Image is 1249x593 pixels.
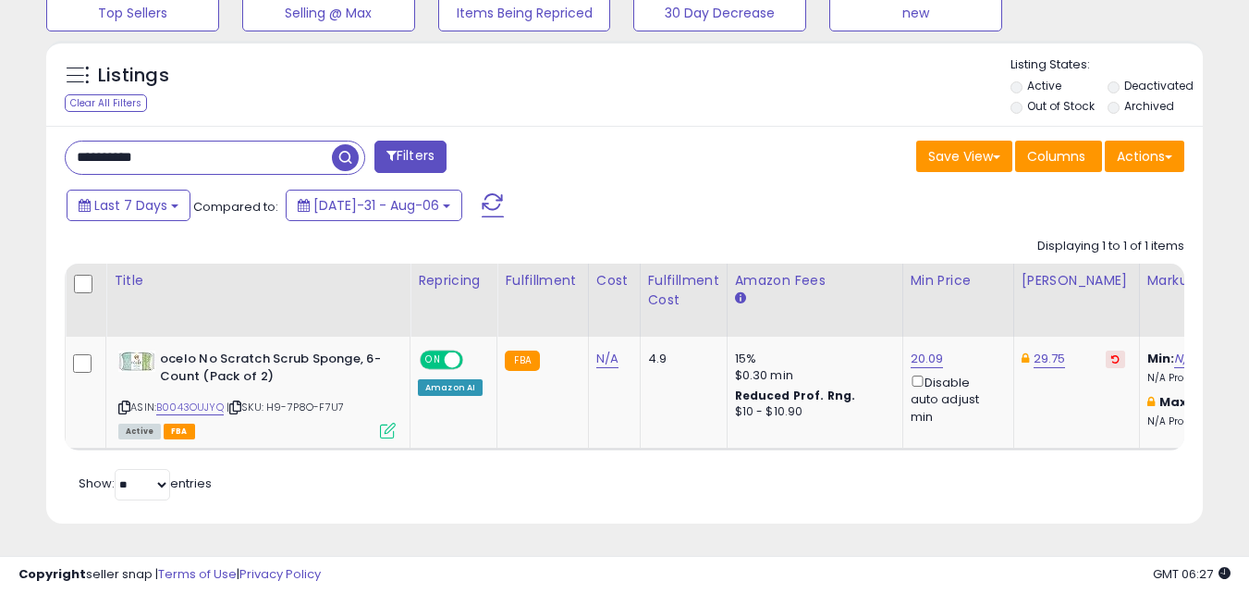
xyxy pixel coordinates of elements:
div: $0.30 min [735,367,888,384]
div: [PERSON_NAME] [1022,271,1132,290]
strong: Copyright [18,565,86,583]
span: ON [422,352,445,368]
button: Actions [1105,141,1184,172]
div: Clear All Filters [65,94,147,112]
div: Repricing [418,271,489,290]
a: N/A [1174,350,1196,368]
label: Active [1027,78,1061,93]
button: [DATE]-31 - Aug-06 [286,190,462,221]
a: Terms of Use [158,565,237,583]
span: | SKU: H9-7P8O-F7U7 [227,400,344,414]
div: Title [114,271,402,290]
div: $10 - $10.90 [735,404,888,420]
div: Amazon Fees [735,271,895,290]
span: Last 7 Days [94,196,167,215]
div: Fulfillment Cost [648,271,719,310]
small: Amazon Fees. [735,290,746,307]
div: Disable auto adjust min [911,372,999,426]
img: 41JvBwK1skL._SL40_.jpg [118,351,155,372]
div: ASIN: [118,351,396,437]
div: Min Price [911,271,1006,290]
button: Columns [1015,141,1102,172]
div: 4.9 [648,351,713,367]
div: Cost [596,271,632,290]
span: OFF [460,352,490,368]
label: Deactivated [1124,78,1194,93]
label: Out of Stock [1027,98,1095,114]
a: Privacy Policy [239,565,321,583]
span: FBA [164,424,195,439]
p: Listing States: [1010,56,1203,74]
div: seller snap | | [18,566,321,584]
h5: Listings [98,63,169,89]
span: 2025-08-14 06:27 GMT [1153,565,1231,583]
div: Fulfillment [505,271,580,290]
span: All listings currently available for purchase on Amazon [118,424,161,439]
div: Displaying 1 to 1 of 1 items [1037,238,1184,255]
b: Min: [1147,350,1175,367]
button: Save View [916,141,1012,172]
a: 20.09 [911,350,944,368]
button: Filters [374,141,447,173]
b: Reduced Prof. Rng. [735,388,856,403]
div: Amazon AI [418,379,483,396]
button: Last 7 Days [67,190,190,221]
span: Show: entries [79,475,212,492]
a: B0043OUJYQ [156,400,224,415]
a: 29.75 [1034,350,1066,368]
span: [DATE]-31 - Aug-06 [313,196,439,215]
b: Max: [1159,393,1192,411]
span: Columns [1027,147,1085,166]
b: ocelo No Scratch Scrub Sponge, 6-Count (Pack of 2) [160,351,385,389]
small: FBA [505,351,539,371]
a: N/A [596,350,618,368]
div: 15% [735,351,888,367]
label: Archived [1124,98,1174,114]
span: Compared to: [193,198,278,216]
